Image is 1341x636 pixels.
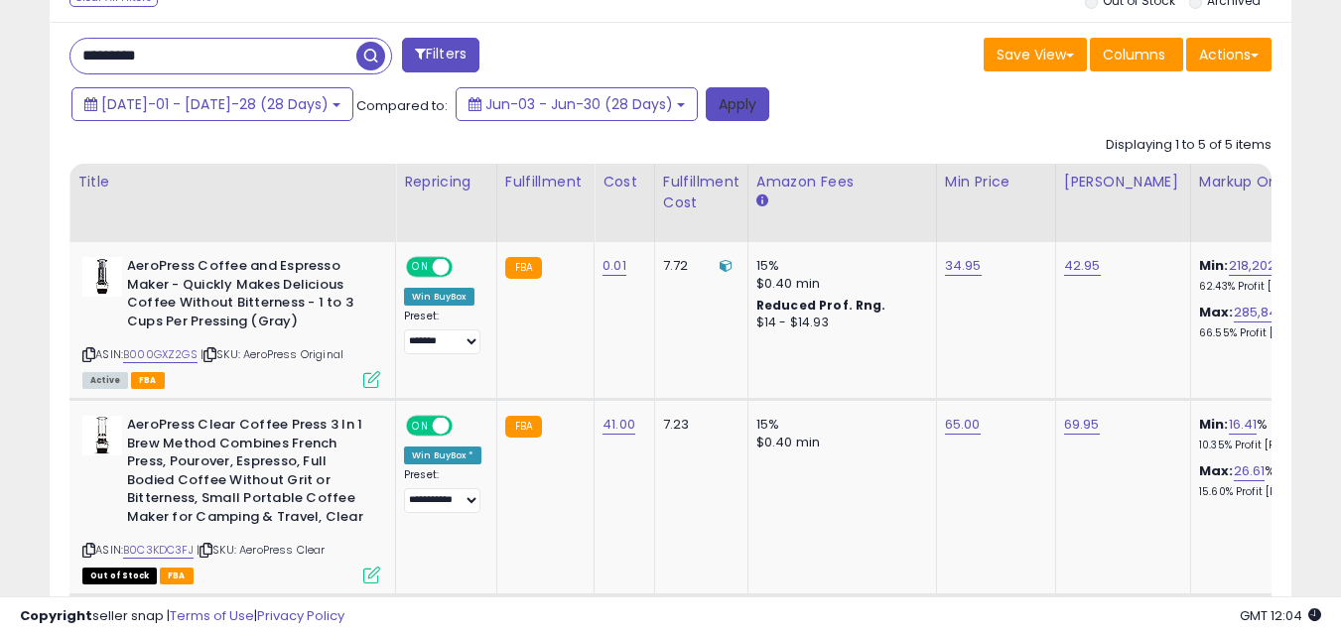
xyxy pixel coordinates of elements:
[1199,415,1229,434] b: Min:
[1199,256,1229,275] b: Min:
[404,172,488,192] div: Repricing
[20,606,92,625] strong: Copyright
[450,259,481,276] span: OFF
[663,172,739,213] div: Fulfillment Cost
[1199,303,1234,321] b: Max:
[945,172,1047,192] div: Min Price
[663,416,733,434] div: 7.23
[257,606,344,625] a: Privacy Policy
[756,297,886,314] b: Reduced Prof. Rng.
[82,568,157,584] span: All listings that are currently out of stock and unavailable for purchase on Amazon
[77,172,387,192] div: Title
[756,434,921,451] div: $0.40 min
[456,87,698,121] button: Jun-03 - Jun-30 (28 Days)
[663,257,733,275] div: 7.72
[127,416,368,531] b: AeroPress Clear Coffee Press 3 In 1 Brew Method Combines French Press, Pourover, Espresso, Full B...
[82,372,128,389] span: All listings currently available for purchase on Amazon
[170,606,254,625] a: Terms of Use
[706,87,769,121] button: Apply
[505,416,542,438] small: FBA
[1064,415,1100,435] a: 69.95
[404,446,481,464] div: Win BuyBox *
[505,172,586,192] div: Fulfillment
[356,96,448,115] span: Compared to:
[71,87,353,121] button: [DATE]-01 - [DATE]-28 (28 Days)
[984,38,1087,71] button: Save View
[945,256,982,276] a: 34.95
[20,607,344,626] div: seller snap | |
[1234,461,1266,481] a: 26.61
[603,256,626,276] a: 0.01
[756,275,921,293] div: $0.40 min
[756,192,768,210] small: Amazon Fees.
[603,415,635,435] a: 41.00
[1103,45,1165,64] span: Columns
[197,542,326,558] span: | SKU: AeroPress Clear
[408,418,433,435] span: ON
[1090,38,1183,71] button: Columns
[756,315,921,331] div: $14 - $14.93
[1064,172,1182,192] div: [PERSON_NAME]
[505,257,542,279] small: FBA
[404,468,481,513] div: Preset:
[82,257,122,297] img: 31asjkZ22JL._SL40_.jpg
[123,542,194,559] a: B0C3KDC3FJ
[756,172,928,192] div: Amazon Fees
[603,172,646,192] div: Cost
[123,346,198,363] a: B000GXZ2GS
[127,257,368,335] b: AeroPress Coffee and Espresso Maker - Quickly Makes Delicious Coffee Without Bitterness - 1 to 3 ...
[1199,461,1234,480] b: Max:
[1234,303,1306,322] a: 285,842.25
[404,288,474,306] div: Win BuyBox
[450,418,481,435] span: OFF
[1106,136,1272,155] div: Displaying 1 to 5 of 5 items
[1064,256,1101,276] a: 42.95
[1240,606,1321,625] span: 2025-08-12 12:04 GMT
[201,346,343,362] span: | SKU: AeroPress Original
[402,38,479,72] button: Filters
[756,416,921,434] div: 15%
[160,568,194,584] span: FBA
[756,257,921,275] div: 15%
[101,94,329,114] span: [DATE]-01 - [DATE]-28 (28 Days)
[404,310,481,354] div: Preset:
[82,416,122,455] img: 317FdDo9DvL._SL40_.jpg
[485,94,673,114] span: Jun-03 - Jun-30 (28 Days)
[1229,415,1258,435] a: 16.41
[82,257,380,386] div: ASIN:
[1229,256,1296,276] a: 218,202.25
[131,372,165,389] span: FBA
[945,415,981,435] a: 65.00
[408,259,433,276] span: ON
[1186,38,1272,71] button: Actions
